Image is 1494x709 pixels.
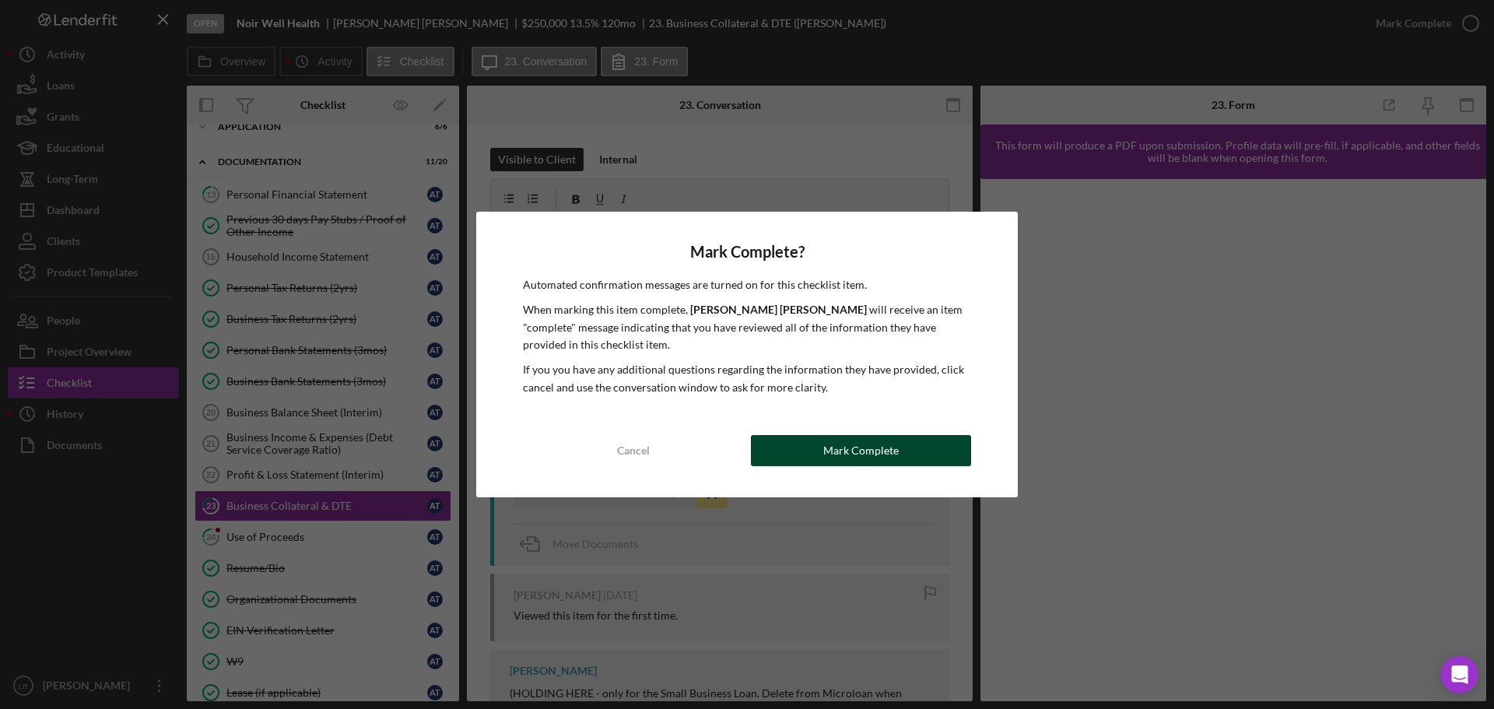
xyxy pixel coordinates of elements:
h4: Mark Complete? [523,243,971,261]
p: Automated confirmation messages are turned on for this checklist item. [523,276,971,293]
button: Cancel [523,435,743,466]
div: Cancel [617,435,650,466]
div: Mark Complete [823,435,899,466]
button: Mark Complete [751,435,971,466]
p: When marking this item complete, will receive an item "complete" message indicating that you have... [523,301,971,353]
div: Open Intercom Messenger [1441,656,1478,693]
p: If you you have any additional questions regarding the information they have provided, click canc... [523,361,971,396]
b: [PERSON_NAME] [PERSON_NAME] [690,303,867,316]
